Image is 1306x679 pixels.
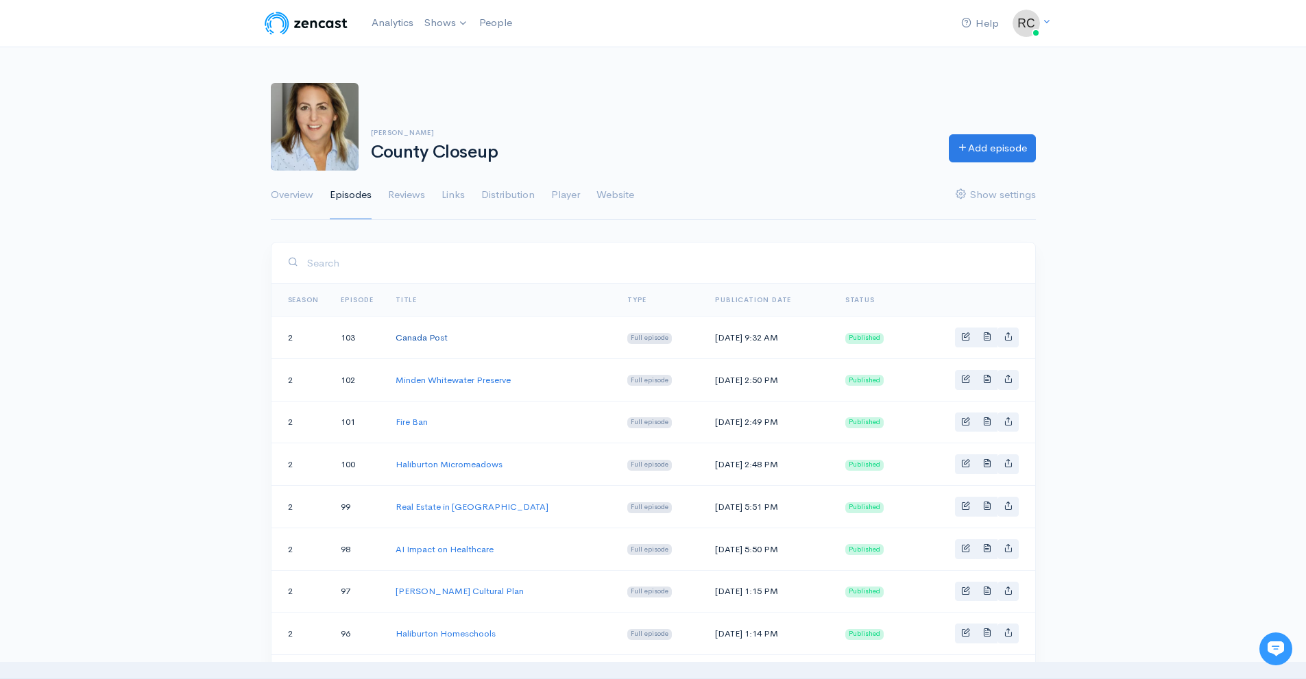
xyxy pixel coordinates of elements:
a: Real Estate in [GEOGRAPHIC_DATA] [396,501,548,513]
span: Published [845,417,884,428]
span: Full episode [627,587,672,597]
td: 2 [271,358,330,401]
div: Basic example [955,328,1019,347]
a: Website [596,171,634,220]
span: Full episode [627,502,672,513]
td: 2 [271,528,330,570]
a: Show settings [956,171,1036,220]
td: [DATE] 5:51 PM [704,486,834,528]
span: Published [845,460,884,471]
h1: Hi 👋 [21,66,254,88]
span: Full episode [627,333,672,344]
a: Player [551,171,580,220]
td: 100 [330,443,385,486]
span: Status [845,295,875,304]
img: ... [1013,10,1040,37]
a: Publication date [715,295,791,304]
td: 98 [330,528,385,570]
a: Links [442,171,465,220]
div: Basic example [955,624,1019,643]
td: 2 [271,401,330,443]
a: Haliburton Micromeadows [396,458,503,470]
a: Shows [419,8,474,38]
td: 2 [271,570,330,613]
span: Full episode [627,544,672,555]
a: Type [627,295,646,304]
div: Basic example [955,497,1019,517]
span: Full episode [627,629,672,640]
span: Published [845,375,884,386]
td: [DATE] 1:14 PM [704,613,834,655]
div: Basic example [955,412,1019,432]
a: Analytics [366,8,419,38]
td: 97 [330,570,385,613]
a: Fire Ban [396,416,428,428]
div: Basic example [955,454,1019,474]
td: 2 [271,613,330,655]
span: Published [845,544,884,555]
a: Title [396,295,417,304]
span: Full episode [627,417,672,428]
a: Haliburton Homeschools [396,628,496,639]
input: Search [306,249,1019,277]
span: Published [845,502,884,513]
a: AI Impact on Healthcare [396,543,494,555]
a: Episode [341,295,374,304]
td: [DATE] 9:32 AM [704,317,834,359]
td: 101 [330,401,385,443]
h1: County Closeup [371,143,932,162]
span: Published [845,629,884,640]
div: Basic example [955,370,1019,390]
a: Add episode [949,134,1036,162]
td: 103 [330,317,385,359]
a: Canada Post [396,332,448,343]
span: Published [845,333,884,344]
td: 102 [330,358,385,401]
div: Basic example [955,539,1019,559]
iframe: gist-messenger-bubble-iframe [1259,632,1292,665]
a: [PERSON_NAME] Cultural Plan [396,585,524,597]
td: 2 [271,317,330,359]
span: Published [845,587,884,597]
h6: [PERSON_NAME] [371,129,932,136]
td: 2 [271,443,330,486]
img: ZenCast Logo [263,10,350,37]
td: [DATE] 2:50 PM [704,358,834,401]
td: [DATE] 1:15 PM [704,570,834,613]
button: New conversation [21,182,253,209]
td: [DATE] 2:48 PM [704,443,834,486]
a: Season [288,295,319,304]
span: Full episode [627,460,672,471]
input: Search articles [40,258,245,285]
a: Overview [271,171,313,220]
a: People [474,8,518,38]
td: 99 [330,486,385,528]
p: Find an answer quickly [19,235,256,251]
div: Basic example [955,582,1019,602]
td: [DATE] 2:49 PM [704,401,834,443]
h2: Just let us know if you need anything and we'll be happy to help! 🙂 [21,91,254,157]
td: 96 [330,613,385,655]
td: 2 [271,486,330,528]
span: Full episode [627,375,672,386]
a: Help [956,9,1004,38]
a: Episodes [330,171,372,220]
td: [DATE] 5:50 PM [704,528,834,570]
a: Distribution [481,171,535,220]
a: Minden Whitewater Preserve [396,374,511,386]
span: New conversation [88,190,165,201]
a: Reviews [388,171,425,220]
